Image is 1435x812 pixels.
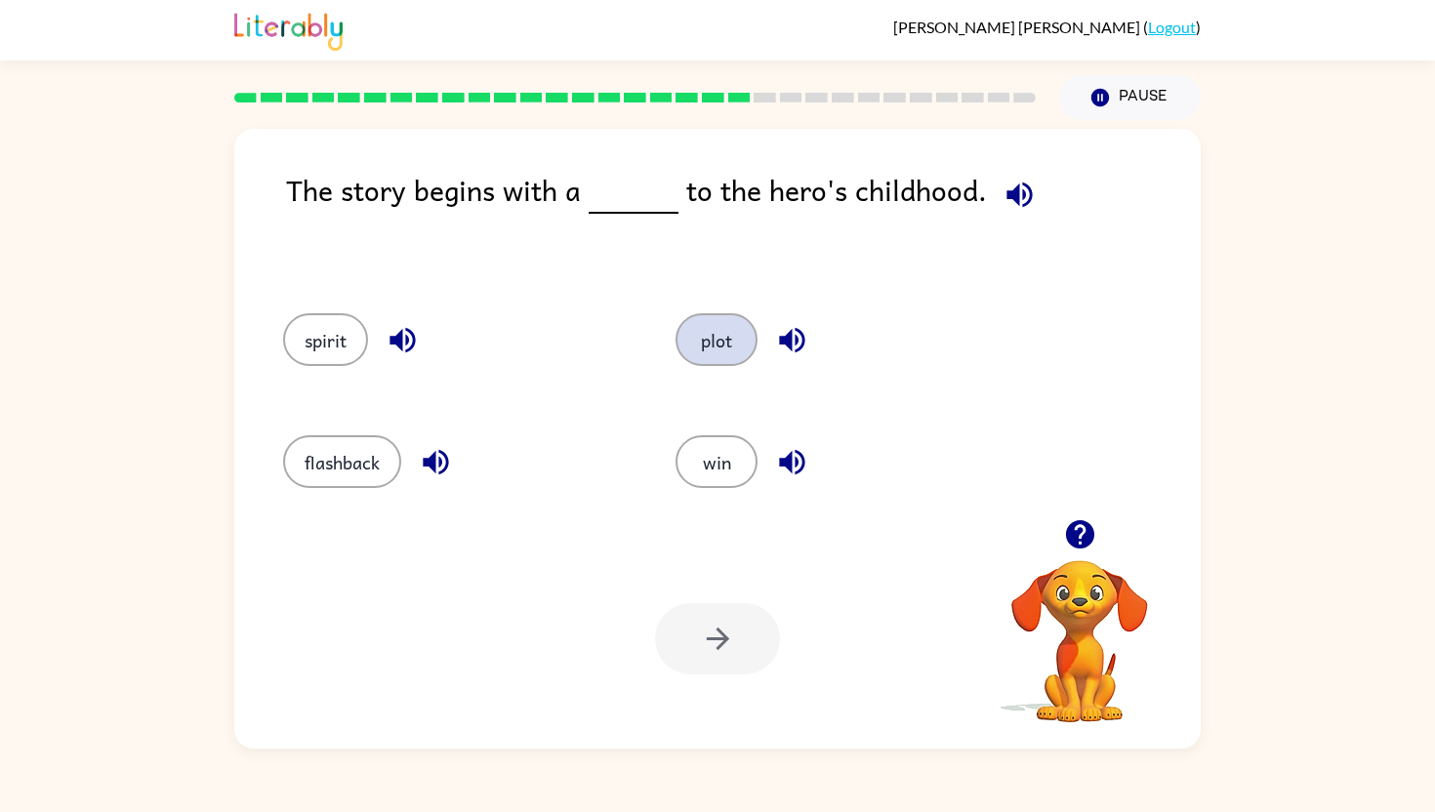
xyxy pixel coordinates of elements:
button: plot [676,313,758,366]
button: win [676,435,758,488]
div: ( ) [893,18,1201,36]
a: Logout [1148,18,1196,36]
button: Pause [1059,75,1201,120]
video: Your browser must support playing .mp4 files to use Literably. Please try using another browser. [982,530,1177,725]
span: [PERSON_NAME] [PERSON_NAME] [893,18,1143,36]
button: spirit [283,313,368,366]
button: flashback [283,435,401,488]
div: The story begins with a to the hero's childhood. [286,168,1201,274]
img: Literably [234,8,343,51]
